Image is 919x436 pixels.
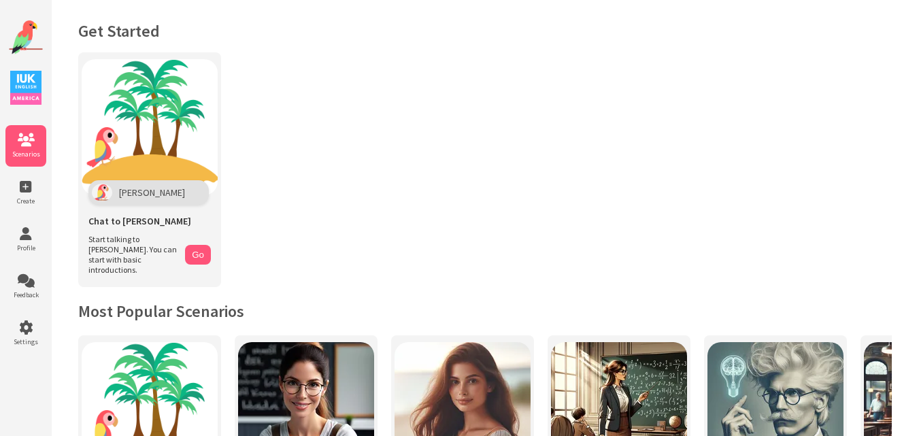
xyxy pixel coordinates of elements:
[5,197,46,205] span: Create
[185,245,211,265] button: Go
[5,150,46,158] span: Scenarios
[88,215,191,227] span: Chat to [PERSON_NAME]
[5,244,46,252] span: Profile
[5,290,46,299] span: Feedback
[78,20,892,41] h1: Get Started
[78,301,892,322] h2: Most Popular Scenarios
[119,186,185,199] span: [PERSON_NAME]
[5,337,46,346] span: Settings
[9,20,43,54] img: Website Logo
[82,59,218,195] img: Chat with Polly
[88,234,178,275] span: Start talking to [PERSON_NAME]. You can start with basic introductions.
[10,71,41,105] img: IUK Logo
[92,184,112,201] img: Polly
